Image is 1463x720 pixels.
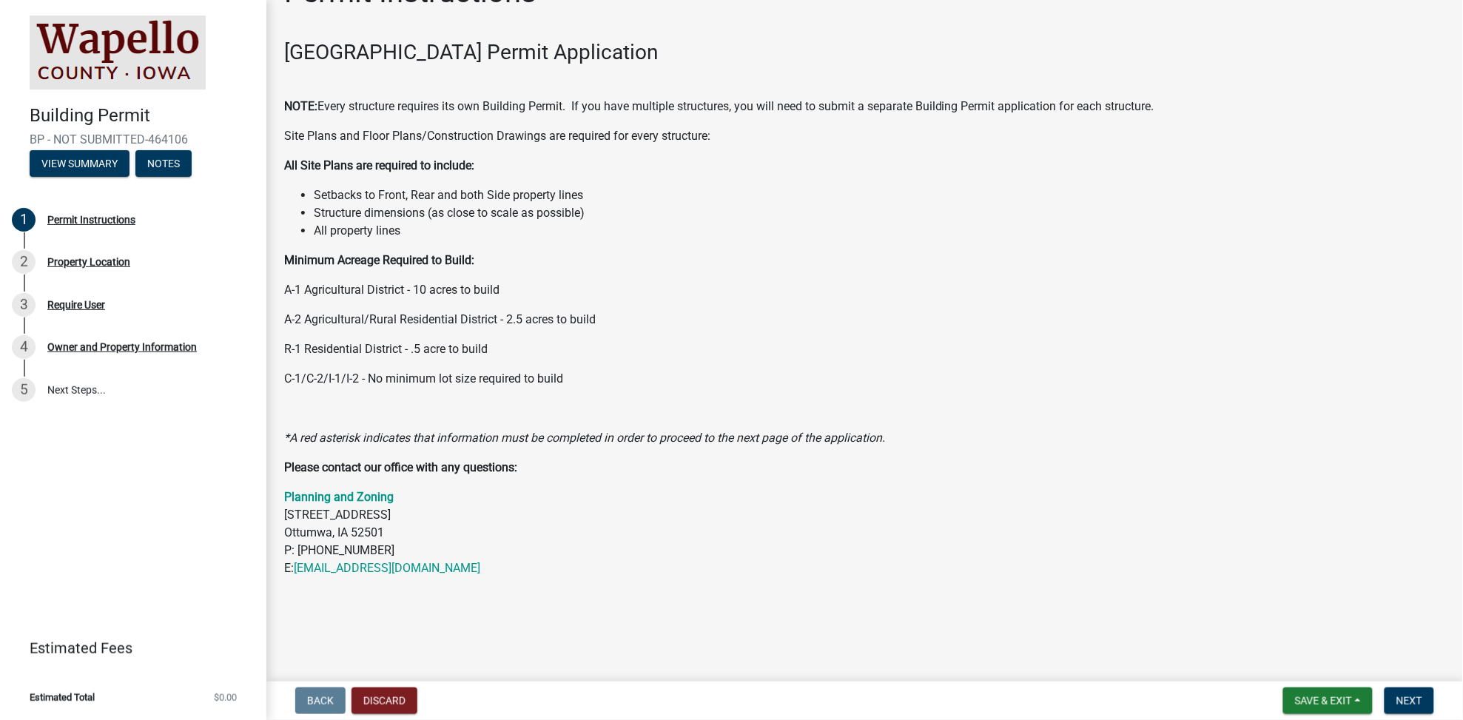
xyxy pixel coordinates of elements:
div: Owner and Property Information [47,342,197,352]
button: View Summary [30,150,130,177]
span: Back [307,695,334,707]
p: Every structure requires its own Building Permit. If you have multiple structures, you will need ... [284,98,1445,115]
span: BP - NOT SUBMITTED-464106 [30,132,237,147]
li: All property lines [314,222,1445,240]
strong: Minimum Acreage Required to Build: [284,253,474,267]
div: 1 [12,208,36,232]
h3: [GEOGRAPHIC_DATA] Permit Application [284,40,1445,65]
button: Back [295,687,346,714]
span: $0.00 [214,693,237,702]
button: Discard [352,687,417,714]
button: Next [1385,687,1434,714]
li: Structure dimensions (as close to scale as possible) [314,204,1445,222]
div: Property Location [47,257,130,267]
a: Estimated Fees [12,633,243,663]
i: *A red asterisk indicates that information must be completed in order to proceed to the next page... [284,431,885,445]
span: Estimated Total [30,693,95,702]
p: A-1 Agricultural District - 10 acres to build [284,281,1445,299]
p: C-1/C-2/I-1/I-2 - No minimum lot size required to build [284,370,1445,388]
button: Notes [135,150,192,177]
p: Site Plans and Floor Plans/Construction Drawings are required for every structure: [284,127,1445,145]
p: A-2 Agricultural/Rural Residential District - 2.5 acres to build [284,311,1445,329]
div: Permit Instructions [47,215,135,225]
h4: Building Permit [30,105,255,127]
strong: Please contact our office with any questions: [284,460,517,474]
li: Setbacks to Front, Rear and both Side property lines [314,186,1445,204]
a: Planning and Zoning [284,490,394,504]
div: 3 [12,293,36,317]
div: 5 [12,378,36,402]
strong: All Site Plans are required to include: [284,158,474,172]
button: Save & Exit [1283,687,1373,714]
wm-modal-confirm: Notes [135,158,192,170]
img: Wapello County, Iowa [30,16,206,90]
p: R-1 Residential District - .5 acre to build [284,340,1445,358]
div: Require User [47,300,105,310]
span: Save & Exit [1295,695,1352,707]
strong: NOTE: [284,99,317,113]
p: [STREET_ADDRESS] Ottumwa, IA 52501 P: [PHONE_NUMBER] E: [284,488,1445,577]
div: 2 [12,250,36,274]
div: 4 [12,335,36,359]
span: Next [1396,695,1422,707]
wm-modal-confirm: Summary [30,158,130,170]
a: [EMAIL_ADDRESS][DOMAIN_NAME] [294,561,480,575]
